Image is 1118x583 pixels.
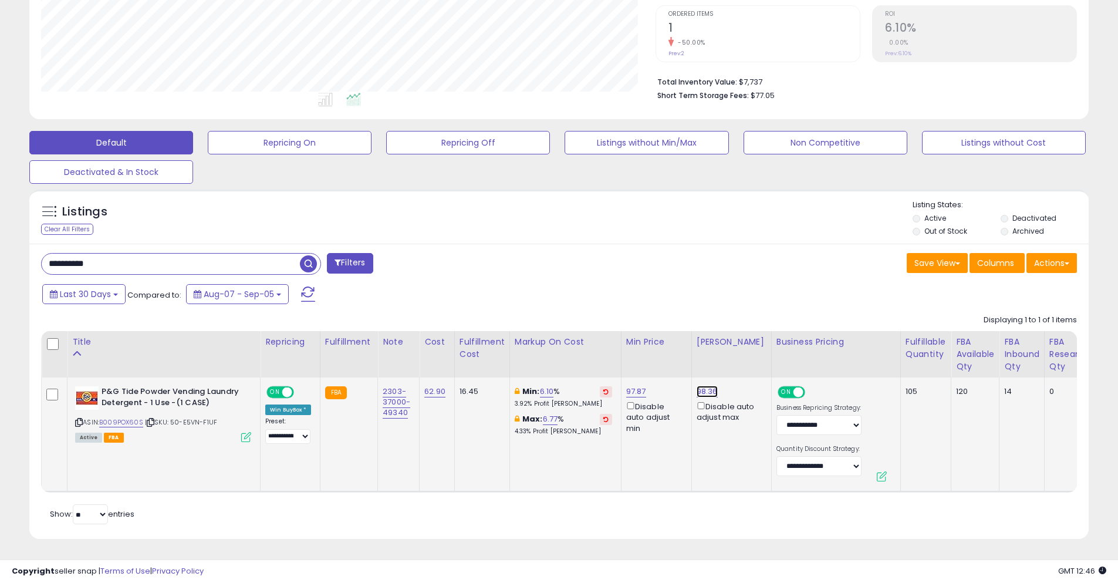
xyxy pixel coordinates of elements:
[970,253,1025,273] button: Columns
[12,565,55,577] strong: Copyright
[75,386,99,410] img: 41lBWI7uOBL._SL40_.jpg
[744,131,907,154] button: Non Competitive
[668,11,860,18] span: Ordered Items
[1049,336,1102,373] div: FBA Researching Qty
[50,508,134,520] span: Show: entries
[460,386,501,397] div: 16.45
[885,50,911,57] small: Prev: 6.10%
[776,404,862,412] label: Business Repricing Strategy:
[977,257,1014,269] span: Columns
[907,253,968,273] button: Save View
[779,387,793,397] span: ON
[885,11,1076,18] span: ROI
[424,336,450,348] div: Cost
[906,386,942,397] div: 105
[186,284,289,304] button: Aug-07 - Sep-05
[208,131,371,154] button: Repricing On
[383,386,410,419] a: 2303-37000-49340
[984,315,1077,326] div: Displaying 1 to 1 of 1 items
[626,400,683,434] div: Disable auto adjust min
[543,413,558,425] a: 6.77
[268,387,282,397] span: ON
[885,21,1076,37] h2: 6.10%
[100,565,150,577] a: Terms of Use
[292,387,311,397] span: OFF
[1049,386,1098,397] div: 0
[956,336,994,373] div: FBA Available Qty
[1026,253,1077,273] button: Actions
[885,38,908,47] small: 0.00%
[913,200,1089,211] p: Listing States:
[515,336,616,348] div: Markup on Cost
[626,386,646,397] a: 97.87
[265,405,311,415] div: Win BuyBox *
[509,331,621,378] th: The percentage added to the cost of goods (COGS) that forms the calculator for Min & Max prices.
[152,565,204,577] a: Privacy Policy
[1004,386,1035,397] div: 14
[924,213,946,223] label: Active
[922,131,1086,154] button: Listings without Cost
[72,336,255,348] div: Title
[626,336,687,348] div: Min Price
[906,336,946,360] div: Fulfillable Quantity
[102,386,244,411] b: P&G Tide Powder Vending Laundry Detergent - 1 Use -(1 CASE)
[104,433,124,443] span: FBA
[41,224,93,235] div: Clear All Filters
[751,90,775,101] span: $77.05
[75,433,102,443] span: All listings currently available for purchase on Amazon
[515,386,612,408] div: %
[62,204,107,220] h5: Listings
[325,386,347,399] small: FBA
[29,160,193,184] button: Deactivated & In Stock
[325,336,373,348] div: Fulfillment
[265,336,315,348] div: Repricing
[1058,565,1106,577] span: 2025-10-10 12:46 GMT
[657,74,1068,88] li: $7,737
[668,50,684,57] small: Prev: 2
[265,417,311,444] div: Preset:
[565,131,728,154] button: Listings without Min/Max
[127,289,181,301] span: Compared to:
[697,400,762,423] div: Disable auto adjust max
[522,413,543,424] b: Max:
[12,566,204,577] div: seller snap | |
[42,284,126,304] button: Last 30 Days
[145,417,217,427] span: | SKU: 50-E5VN-F1UF
[204,288,274,300] span: Aug-07 - Sep-05
[383,336,414,348] div: Note
[1012,213,1056,223] label: Deactivated
[75,386,251,441] div: ASIN:
[327,253,373,274] button: Filters
[386,131,550,154] button: Repricing Off
[1004,336,1039,373] div: FBA inbound Qty
[424,386,445,397] a: 62.90
[515,414,612,436] div: %
[515,427,612,436] p: 4.33% Profit [PERSON_NAME]
[522,386,540,397] b: Min:
[697,336,766,348] div: [PERSON_NAME]
[697,386,718,397] a: 98.36
[460,336,505,360] div: Fulfillment Cost
[803,387,822,397] span: OFF
[99,417,143,427] a: B009POX60S
[776,336,896,348] div: Business Pricing
[776,445,862,453] label: Quantity Discount Strategy:
[956,386,990,397] div: 120
[515,400,612,408] p: 3.92% Profit [PERSON_NAME]
[657,90,749,100] b: Short Term Storage Fees:
[29,131,193,154] button: Default
[674,38,705,47] small: -50.00%
[924,226,967,236] label: Out of Stock
[657,77,737,87] b: Total Inventory Value:
[60,288,111,300] span: Last 30 Days
[668,21,860,37] h2: 1
[1012,226,1044,236] label: Archived
[540,386,554,397] a: 6.10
